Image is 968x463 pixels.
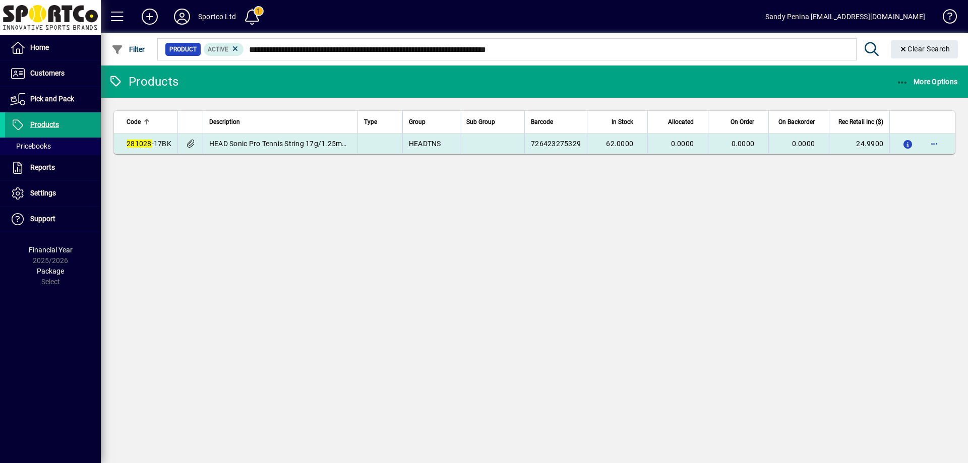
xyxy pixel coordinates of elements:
a: Reports [5,155,101,180]
div: Barcode [531,116,581,127]
span: 0.0000 [671,140,694,148]
span: Pricebooks [10,142,51,150]
button: Clear [891,40,958,58]
span: Barcode [531,116,553,127]
div: Type [364,116,396,127]
span: Support [30,215,55,223]
span: 726423275329 [531,140,581,148]
span: On Backorder [778,116,815,127]
span: HEADTNS [409,140,441,148]
span: Group [409,116,426,127]
a: Customers [5,61,101,86]
span: 0.0000 [792,140,815,148]
span: Allocated [668,116,694,127]
span: Settings [30,189,56,197]
button: More Options [894,73,960,91]
span: Customers [30,69,65,77]
a: Knowledge Base [935,2,955,35]
span: Financial Year [29,246,73,254]
span: Type [364,116,377,127]
button: Profile [166,8,198,26]
span: 62.0000 [606,140,633,148]
span: Rec Retail Inc ($) [838,116,883,127]
div: Group [409,116,454,127]
span: In Stock [612,116,633,127]
a: Home [5,35,101,60]
mat-chip: Activation Status: Active [204,43,244,56]
button: More options [926,136,942,152]
span: Filter [111,45,145,53]
div: Description [209,116,352,127]
span: Active [208,46,228,53]
span: 0.0000 [732,140,755,148]
button: Filter [109,40,148,58]
a: Pick and Pack [5,87,101,112]
div: Sandy Penina [EMAIL_ADDRESS][DOMAIN_NAME] [765,9,925,25]
td: 24.9900 [829,134,889,154]
span: Home [30,43,49,51]
a: Pricebooks [5,138,101,155]
span: -17BK [127,140,171,148]
a: Support [5,207,101,232]
span: Code [127,116,141,127]
span: Description [209,116,240,127]
span: Clear Search [899,45,950,53]
span: Sub Group [466,116,495,127]
span: Product [169,44,197,54]
div: Sub Group [466,116,518,127]
a: Settings [5,181,101,206]
span: Reports [30,163,55,171]
button: Add [134,8,166,26]
div: Code [127,116,171,127]
div: In Stock [593,116,642,127]
em: 281028 [127,140,152,148]
span: Package [37,267,64,275]
div: On Order [714,116,763,127]
div: Products [108,74,178,90]
div: On Backorder [775,116,824,127]
span: On Order [731,116,754,127]
span: HEAD Sonic Pro Tennis String 17g/1.25mm Black 12m Set [209,140,396,148]
span: Products [30,120,59,128]
span: Pick and Pack [30,95,74,103]
span: More Options [896,78,958,86]
div: Sportco Ltd [198,9,236,25]
div: Allocated [654,116,703,127]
